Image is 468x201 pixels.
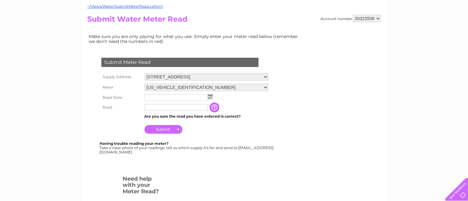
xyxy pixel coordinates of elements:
[89,3,380,30] div: Clear Business is a trading name of Verastar Limited (registered in [GEOGRAPHIC_DATA] No. 3667643...
[101,58,258,67] div: Submit Meter Read
[144,125,182,134] input: Submit
[208,94,213,99] img: ...
[321,15,381,22] div: Account number
[87,32,303,45] td: Make sure you are only paying for what you use. Simply enter your meter read below (remember we d...
[375,26,389,31] a: Energy
[143,112,270,120] td: Are you sure the read you have entered is correct?
[16,16,48,35] img: logo.png
[392,26,411,31] a: Telecoms
[100,103,143,112] th: Read
[100,72,143,82] th: Supply Address
[87,15,381,27] h2: Submit Water Meter Read
[427,26,442,31] a: Contact
[352,3,394,11] a: 0333 014 3131
[123,174,161,198] h3: Need help with your Meter Read?
[414,26,423,31] a: Blog
[100,141,169,146] b: Having trouble reading your meter?
[360,26,371,31] a: Water
[100,141,275,154] div: Take a clear photo of your readings, tell us which supply it's for and send to [EMAIL_ADDRESS][DO...
[100,82,143,93] th: Meter
[448,26,462,31] a: Log out
[210,103,221,112] input: Information
[87,4,163,9] a: ~/Views/Water/SubmitMeterRead.cshtml
[100,93,143,103] th: Read Date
